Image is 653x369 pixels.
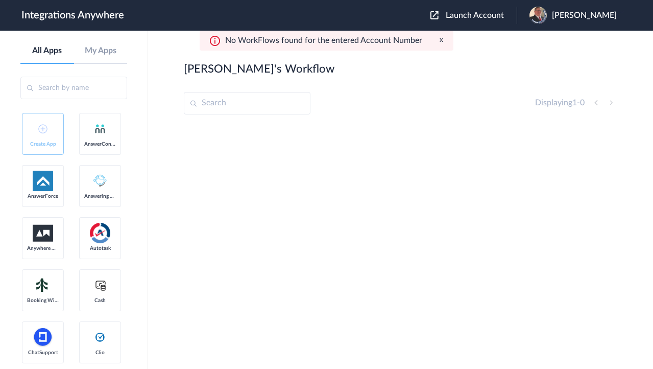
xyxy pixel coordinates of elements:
span: Launch Account [446,11,504,19]
img: cash-logo.svg [94,279,107,291]
span: Booking Widget [27,297,59,304]
img: Answering_service.png [90,171,110,191]
span: 1 [572,99,577,107]
p: No WorkFlows found for the entered Account Number [225,36,422,45]
img: autotask.png [90,223,110,243]
span: [PERSON_NAME] [552,11,617,20]
span: Autotask [84,245,116,251]
h4: Displaying - [535,98,585,108]
span: Anywhere Works [27,245,59,251]
a: My Apps [74,46,128,56]
img: clio-logo.svg [94,331,106,343]
span: 0 [580,99,585,107]
img: launch-acct-icon.svg [430,11,439,19]
span: AnswerForce [27,193,59,199]
h1: Integrations Anywhere [21,9,124,21]
span: ChatSupport [27,350,59,356]
span: Create App [27,141,59,147]
span: AnswerConnect [84,141,116,147]
img: jason-pledge-people.PNG [529,7,547,24]
img: add-icon.svg [38,124,47,133]
img: aww.png [33,225,53,242]
input: Search [184,92,310,114]
img: answerconnect-logo.svg [94,123,106,135]
button: x [440,36,443,44]
img: chatsupport-icon.svg [33,327,53,348]
img: af-app-logo.svg [33,171,53,191]
span: Clio [84,350,116,356]
span: Answering Service [84,193,116,199]
button: Launch Account [430,11,517,20]
span: Cash [84,297,116,304]
a: All Apps [20,46,74,56]
img: Setmore_Logo.svg [33,276,53,294]
h2: [PERSON_NAME]'s Workflow [184,62,334,76]
input: Search by name [20,77,127,99]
